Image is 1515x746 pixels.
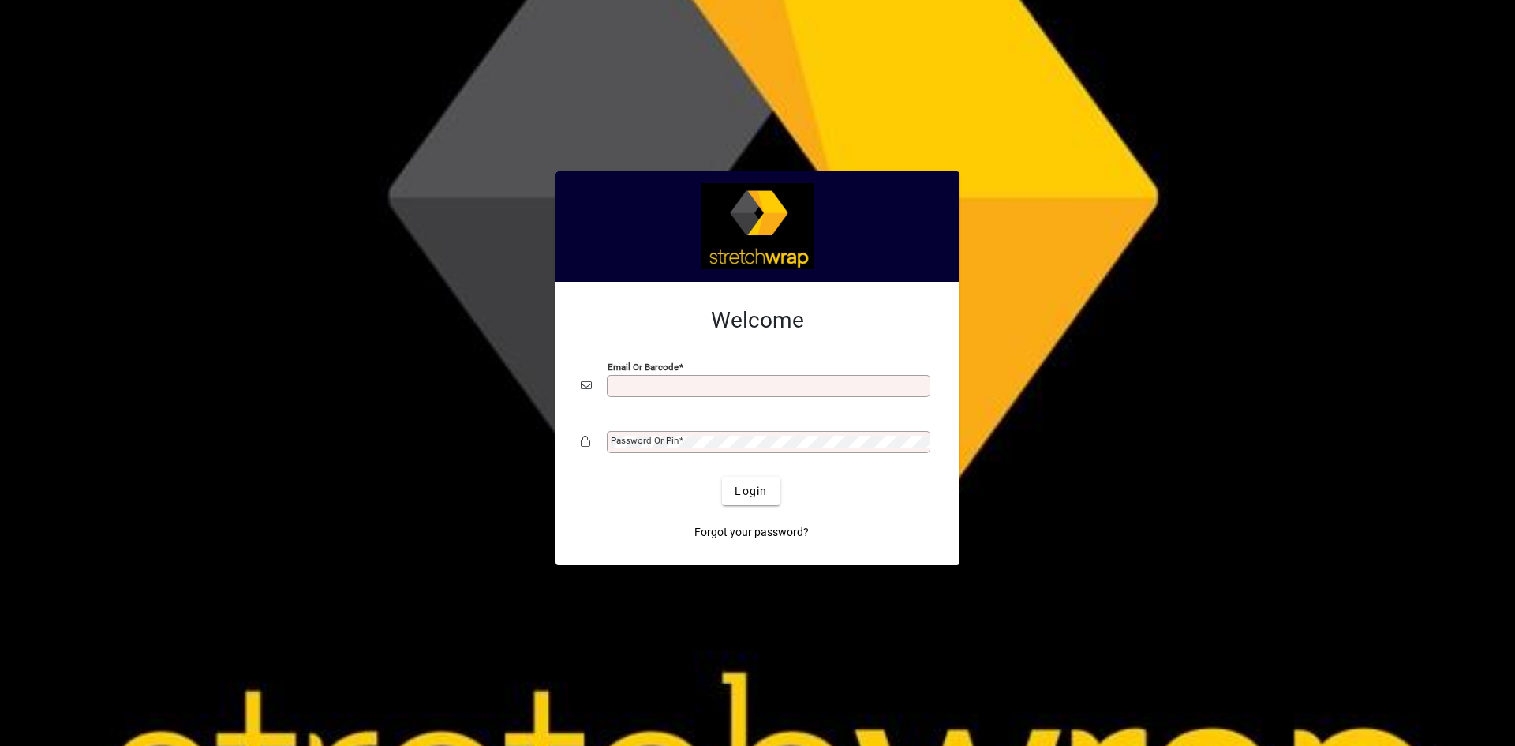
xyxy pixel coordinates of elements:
[688,518,815,546] a: Forgot your password?
[611,435,679,446] mat-label: Password or Pin
[694,524,809,541] span: Forgot your password?
[608,362,679,373] mat-label: Email or Barcode
[581,307,934,334] h2: Welcome
[722,477,780,505] button: Login
[735,483,767,500] span: Login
